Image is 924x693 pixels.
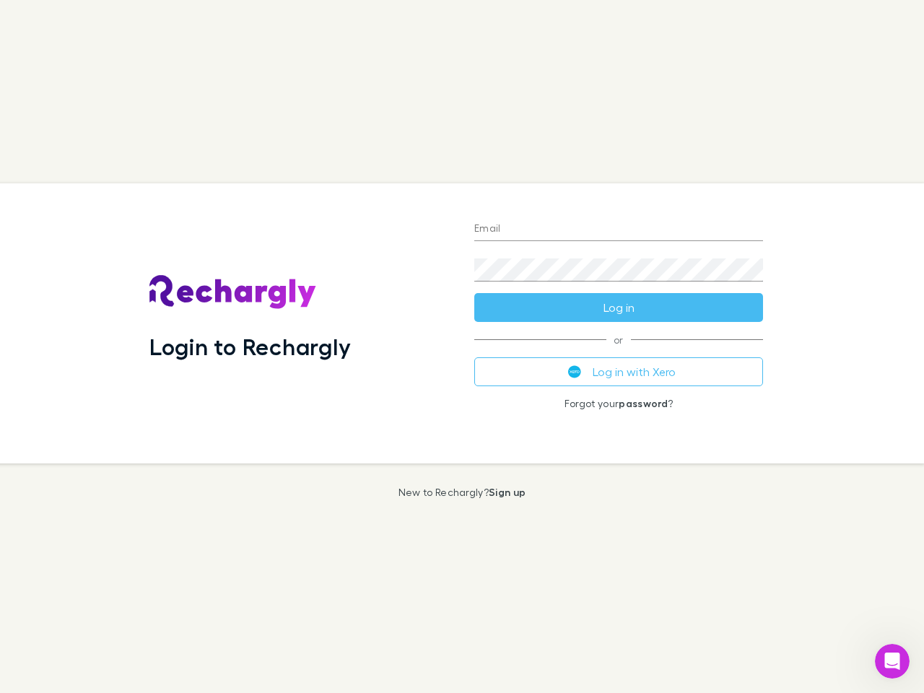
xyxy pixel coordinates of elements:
button: Log in with Xero [474,357,763,386]
a: password [619,397,668,409]
span: or [474,339,763,340]
p: Forgot your ? [474,398,763,409]
p: New to Rechargly? [398,487,526,498]
button: Log in [474,293,763,322]
img: Rechargly's Logo [149,275,317,310]
h1: Login to Rechargly [149,333,351,360]
img: Xero's logo [568,365,581,378]
iframe: Intercom live chat [875,644,910,679]
a: Sign up [489,486,526,498]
